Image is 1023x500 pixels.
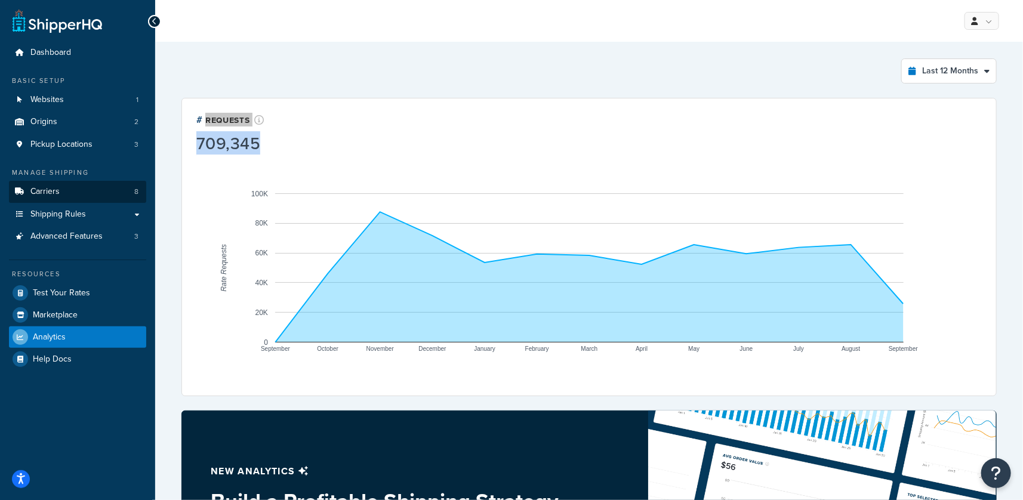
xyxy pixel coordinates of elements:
text: February [525,346,549,353]
span: 8 [134,187,138,197]
span: Advanced Features [30,232,103,242]
svg: A chart. [196,155,982,381]
span: 3 [134,232,138,242]
a: Help Docs [9,348,146,370]
span: Analytics [33,332,66,342]
li: Carriers [9,181,146,203]
text: May [688,346,700,353]
span: 1 [136,95,138,105]
text: 60K [255,249,268,257]
text: November [366,346,395,353]
span: Test Your Rates [33,288,90,298]
text: January [474,346,495,353]
text: 0 [264,338,268,347]
span: Websites [30,95,64,105]
span: 2 [134,117,138,127]
text: June [740,346,753,353]
text: 80K [255,220,268,228]
span: Pickup Locations [30,140,93,150]
span: Origins [30,117,57,127]
div: # Requests [196,113,264,126]
text: July [793,346,804,353]
p: New analytics [211,463,560,480]
a: Pickup Locations3 [9,134,146,156]
text: 40K [255,279,268,287]
text: April [636,346,648,353]
text: Rate Requests [220,244,228,291]
div: Manage Shipping [9,168,146,178]
button: Open Resource Center [981,458,1011,488]
span: Dashboard [30,48,71,58]
a: Marketplace [9,304,146,326]
li: Advanced Features [9,226,146,248]
li: Pickup Locations [9,134,146,156]
a: Advanced Features3 [9,226,146,248]
text: October [317,346,338,353]
text: 20K [255,308,268,317]
span: Marketplace [33,310,78,320]
div: Basic Setup [9,76,146,86]
div: Resources [9,269,146,279]
text: December [418,346,446,353]
text: September [261,346,291,353]
a: Origins2 [9,111,146,133]
span: Carriers [30,187,60,197]
text: March [581,346,598,353]
div: 709,345 [196,135,264,152]
li: Websites [9,89,146,111]
a: Analytics [9,326,146,348]
span: Shipping Rules [30,209,86,220]
span: Help Docs [33,354,72,365]
a: Test Your Rates [9,282,146,304]
text: August [842,346,860,353]
a: Shipping Rules [9,203,146,226]
text: September [889,346,919,353]
a: Dashboard [9,42,146,64]
text: 100K [251,190,268,198]
li: Origins [9,111,146,133]
span: 3 [134,140,138,150]
a: Websites1 [9,89,146,111]
a: Carriers8 [9,181,146,203]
